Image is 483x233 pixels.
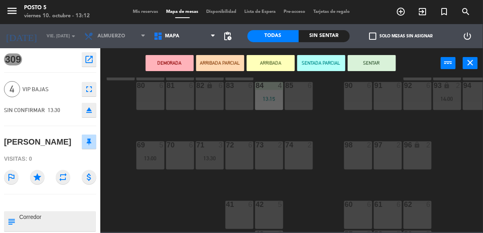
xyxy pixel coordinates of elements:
div: 2 [278,141,283,149]
i: repeat [56,170,70,184]
span: Mis reservas [129,10,162,14]
i: attach_money [82,170,96,184]
span: Mapa de mesas [162,10,203,14]
div: 5 [159,141,164,149]
span: pending_actions [223,31,232,41]
div: 6 [308,82,313,89]
div: [PERSON_NAME] [4,135,71,149]
span: SIN CONFIRMAR [4,107,45,113]
div: 2 [308,141,313,149]
div: 4 [278,82,283,89]
i: power_input [444,58,453,67]
span: MAPA [165,33,180,39]
i: menu [6,5,18,17]
div: 6 [397,201,402,208]
button: fullscreen [82,82,96,96]
i: open_in_new [84,55,94,64]
button: DEMORADA [146,55,194,71]
i: star [30,170,45,184]
div: 6 [219,82,223,89]
div: 5 [278,201,283,208]
div: viernes 10. octubre - 13:12 [24,12,90,20]
i: lock [206,82,213,89]
button: SENTAR [348,55,396,71]
span: 4 [4,81,20,97]
div: 13:30 [196,155,224,161]
div: 3 [219,141,223,149]
div: Sin sentar [299,30,350,42]
i: subject [7,217,16,226]
div: 6 [159,82,164,89]
div: 13:15 [255,96,283,102]
button: open_in_new [82,52,96,67]
i: lock [444,82,451,89]
i: search [461,7,471,16]
div: 6 [248,82,253,89]
div: 6 [426,201,431,208]
button: close [463,57,478,69]
span: Tarjetas de regalo [310,10,354,14]
div: Posto 5 [24,4,90,12]
div: 6 [189,82,194,89]
div: 2 [456,82,461,89]
i: exit_to_app [418,7,428,16]
button: menu [6,5,18,20]
span: check_box_outline_blank [369,33,377,40]
span: 309 [4,53,22,65]
div: 2 [397,141,402,149]
button: SENTADA PARCIAL [297,55,345,71]
div: Visitas: 0 [4,152,96,166]
span: Disponibilidad [203,10,241,14]
div: 13:00 [136,155,164,161]
i: lock [414,141,421,148]
i: power_settings_new [463,31,473,41]
div: 6 [189,141,194,149]
button: power_input [441,57,456,69]
div: 60 [345,201,345,208]
div: 6 [367,201,372,208]
button: ARRIBADA PARCIAL [196,55,244,71]
i: outlined_flag [4,170,18,184]
i: turned_in_not [440,7,449,16]
div: 93 [434,82,434,89]
span: Lista de Espera [241,10,280,14]
span: 13:30 [48,107,60,113]
label: Solo mesas sin asignar [369,33,433,40]
div: 6 [426,82,431,89]
div: 6 [248,201,253,208]
span: Pre-acceso [280,10,310,14]
i: add_circle_outline [396,7,406,16]
div: 14:00 [433,96,461,102]
i: eject [84,105,94,115]
i: fullscreen [84,84,94,94]
div: 80 [137,82,138,89]
div: 98 [345,141,345,149]
button: eject [82,103,96,117]
i: arrow_drop_down [69,31,78,41]
div: 6 [367,82,372,89]
div: 2 [367,141,372,149]
div: 6 [248,141,253,149]
div: 6 [397,82,402,89]
button: ARRIBADA [247,55,295,71]
span: VIP Bajas [22,85,78,94]
div: 69 [137,141,138,149]
i: close [466,58,475,67]
div: 72 [226,141,227,149]
div: Todas [248,30,299,42]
